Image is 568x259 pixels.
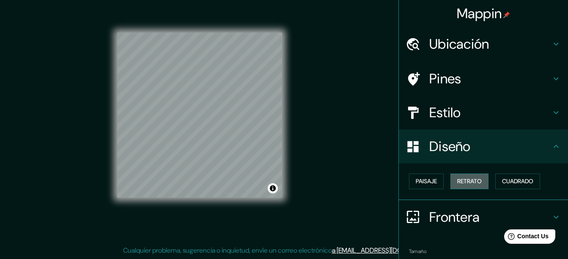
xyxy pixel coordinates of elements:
[429,70,551,87] h4: Pines
[268,183,278,193] button: Alternar atribución
[399,27,568,61] div: Ubicación
[399,200,568,234] div: Frontera
[429,36,551,52] h4: Ubicación
[399,62,568,96] div: Pines
[503,11,510,18] img: pin-icon.png
[123,245,442,256] p: Cualquier problema, sugerencia o inquietud, envíe un correo electrónico .
[457,5,502,22] font: Mappin
[332,246,441,255] a: a [EMAIL_ADDRESS][DOMAIN_NAME]
[409,248,426,255] label: Tamaño
[429,138,551,155] h4: Diseño
[429,104,551,121] h4: Estilo
[429,209,551,226] h4: Frontera
[399,96,568,129] div: Estilo
[457,176,482,187] font: Retrato
[495,174,540,189] button: Cuadrado
[399,129,568,163] div: Diseño
[117,33,282,198] canvas: Mapa
[450,174,488,189] button: Retrato
[493,226,559,250] iframe: Help widget launcher
[416,176,437,187] font: Paisaje
[409,174,444,189] button: Paisaje
[502,176,533,187] font: Cuadrado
